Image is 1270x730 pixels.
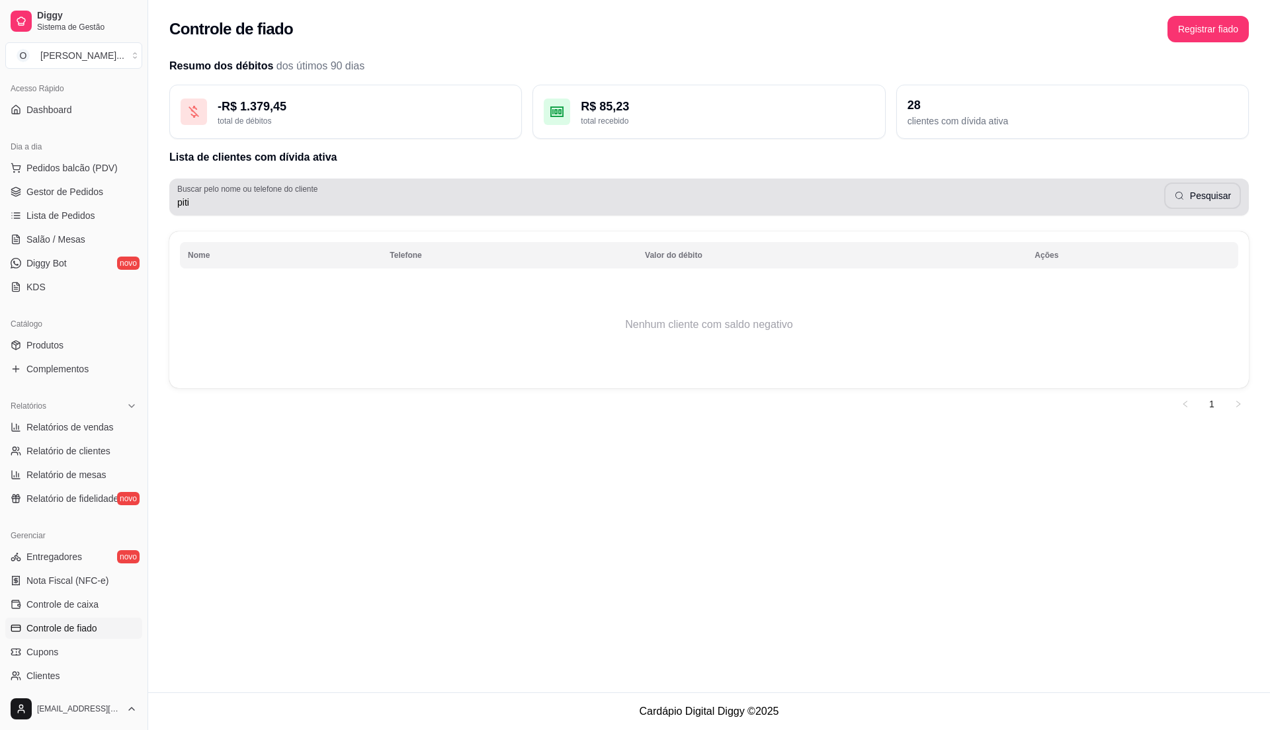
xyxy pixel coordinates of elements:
[5,78,142,99] div: Acesso Rápido
[5,99,142,120] a: Dashboard
[1175,393,1196,415] button: left
[5,229,142,250] a: Salão / Mesas
[177,183,322,194] label: Buscar pelo nome ou telefone do cliente
[26,550,82,563] span: Entregadores
[5,594,142,615] a: Controle de caixa
[26,161,118,175] span: Pedidos balcão (PDV)
[1175,393,1196,415] li: Previous Page
[637,242,1027,268] th: Valor do débito
[1027,242,1238,268] th: Ações
[908,114,1238,128] div: clientes com dívida ativa
[5,440,142,462] a: Relatório de clientes
[26,468,106,481] span: Relatório de mesas
[5,525,142,546] div: Gerenciar
[180,272,1238,378] td: Nenhum cliente com saldo negativo
[169,149,1249,165] h2: Lista de clientes com dívida ativa
[37,10,137,22] span: Diggy
[5,181,142,202] a: Gestor de Pedidos
[1181,400,1189,408] span: left
[26,362,89,376] span: Complementos
[169,19,293,40] h2: Controle de fiado
[1167,16,1249,42] button: Registrar fiado
[26,233,85,246] span: Salão / Mesas
[26,598,99,611] span: Controle de caixa
[5,641,142,663] a: Cupons
[5,313,142,335] div: Catálogo
[5,618,142,639] a: Controle de fiado
[1202,394,1222,414] a: 1
[5,253,142,274] a: Diggy Botnovo
[180,242,382,268] th: Nome
[276,60,364,71] span: dos útimos 90 dias
[5,335,142,356] a: Produtos
[5,205,142,226] a: Lista de Pedidos
[908,96,1238,114] div: 28
[5,488,142,509] a: Relatório de fidelidadenovo
[5,5,142,37] a: DiggySistema de Gestão
[581,116,874,126] div: total recebido
[581,97,874,116] div: R$ 85,23
[5,417,142,438] a: Relatórios de vendas
[26,645,58,659] span: Cupons
[218,116,511,126] div: total de débitos
[26,257,67,270] span: Diggy Bot
[26,280,46,294] span: KDS
[26,444,110,458] span: Relatório de clientes
[5,665,142,686] a: Clientes
[11,401,46,411] span: Relatórios
[1228,393,1249,415] li: Next Page
[1234,400,1242,408] span: right
[5,358,142,380] a: Complementos
[5,570,142,591] a: Nota Fiscal (NFC-e)
[5,157,142,179] button: Pedidos balcão (PDV)
[37,22,137,32] span: Sistema de Gestão
[26,103,72,116] span: Dashboard
[382,242,637,268] th: Telefone
[26,421,114,434] span: Relatórios de vendas
[1201,393,1222,415] li: 1
[26,622,97,635] span: Controle de fiado
[5,546,142,567] a: Entregadoresnovo
[5,276,142,298] a: KDS
[26,339,63,352] span: Produtos
[5,42,142,69] button: Select a team
[218,97,511,116] div: - R$ 1.379,45
[26,209,95,222] span: Lista de Pedidos
[177,196,1164,209] input: Buscar pelo nome ou telefone do cliente
[37,704,121,714] span: [EMAIL_ADDRESS][DOMAIN_NAME]
[26,669,60,682] span: Clientes
[5,464,142,485] a: Relatório de mesas
[17,49,30,62] span: O
[26,185,103,198] span: Gestor de Pedidos
[40,49,124,62] div: [PERSON_NAME] ...
[169,58,1249,74] h2: Resumo dos débitos
[5,693,142,725] button: [EMAIL_ADDRESS][DOMAIN_NAME]
[5,136,142,157] div: Dia a dia
[1164,182,1241,209] button: Pesquisar
[26,492,118,505] span: Relatório de fidelidade
[148,692,1270,730] footer: Cardápio Digital Diggy © 2025
[1228,393,1249,415] button: right
[26,574,108,587] span: Nota Fiscal (NFC-e)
